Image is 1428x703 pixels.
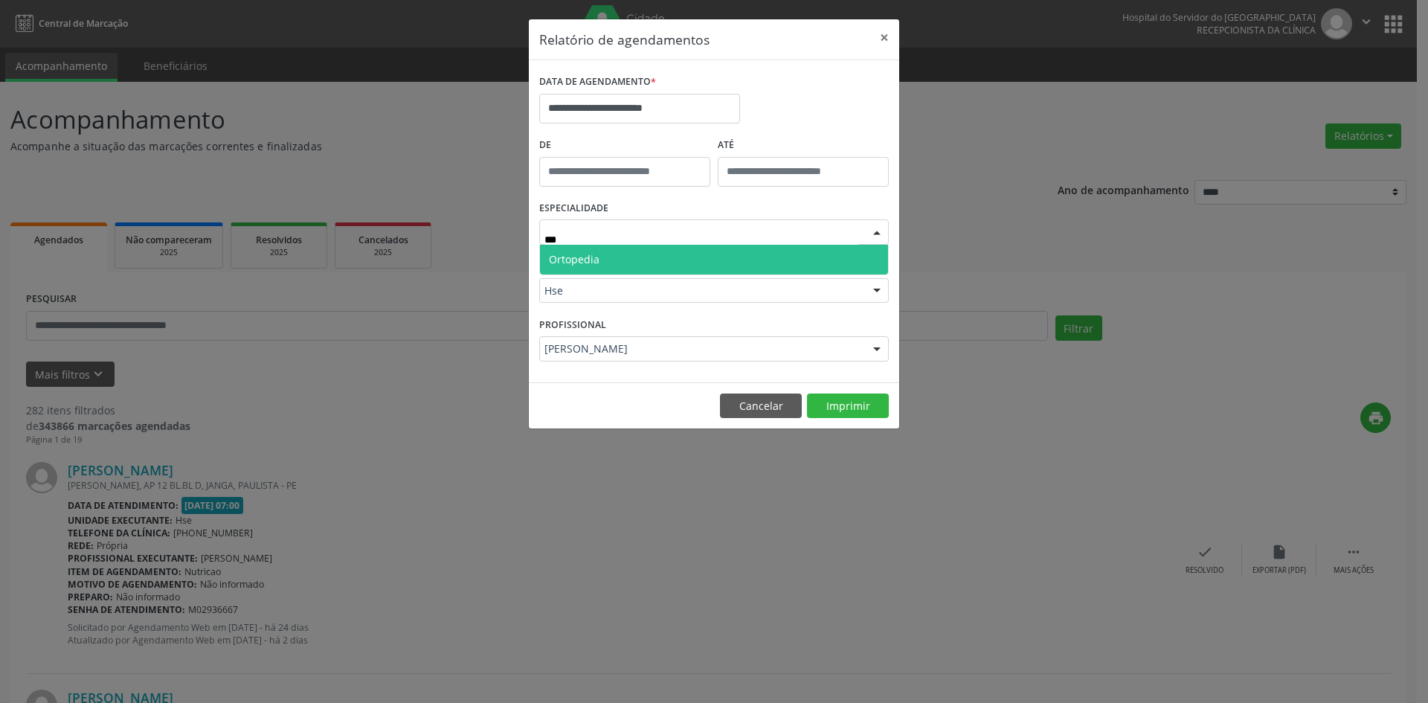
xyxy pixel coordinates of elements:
button: Cancelar [720,394,802,419]
button: Imprimir [807,394,889,419]
label: De [539,134,710,157]
button: Close [869,19,899,56]
h5: Relatório de agendamentos [539,30,710,49]
label: ESPECIALIDADE [539,197,608,220]
span: Hse [544,283,858,298]
label: ATÉ [718,134,889,157]
span: [PERSON_NAME] [544,341,858,356]
span: Ortopedia [549,252,599,266]
label: DATA DE AGENDAMENTO [539,71,656,94]
label: PROFISSIONAL [539,313,606,336]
